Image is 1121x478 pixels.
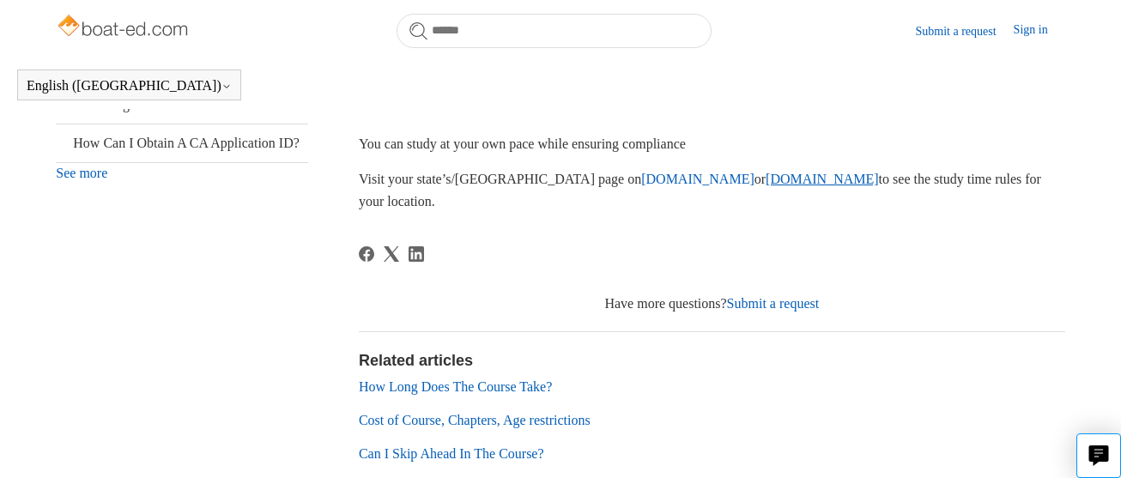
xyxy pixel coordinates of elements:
span: You can study at your own pace while ensuring compliance [359,136,686,151]
a: How Can I Obtain A CA Application ID? [56,124,308,162]
a: [DOMAIN_NAME] [766,172,879,186]
a: Submit a request [727,296,820,311]
input: Search [397,14,712,48]
a: LinkedIn [409,246,424,262]
span: Visit your state’s/[GEOGRAPHIC_DATA] page on or to see the study time rules for your location. [359,172,1041,209]
h2: Related articles [359,349,1065,372]
a: Submit a request [916,22,1014,40]
a: Can I Skip Ahead In The Course? [359,446,544,461]
img: Boat-Ed Help Center home page [56,10,192,45]
a: X Corp [384,246,399,262]
button: Live chat [1076,433,1121,478]
a: [DOMAIN_NAME] [641,172,754,186]
a: How Long Does The Course Take? [359,379,552,394]
a: Cost of Course, Chapters, Age restrictions [359,413,591,427]
svg: Share this page on Facebook [359,246,374,262]
svg: Share this page on LinkedIn [409,246,424,262]
svg: Share this page on X Corp [384,246,399,262]
div: Have more questions? [359,293,1065,314]
a: See more [56,166,107,180]
a: Facebook [359,246,374,262]
a: Sign in [1014,21,1065,41]
button: English ([GEOGRAPHIC_DATA]) [27,78,232,94]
